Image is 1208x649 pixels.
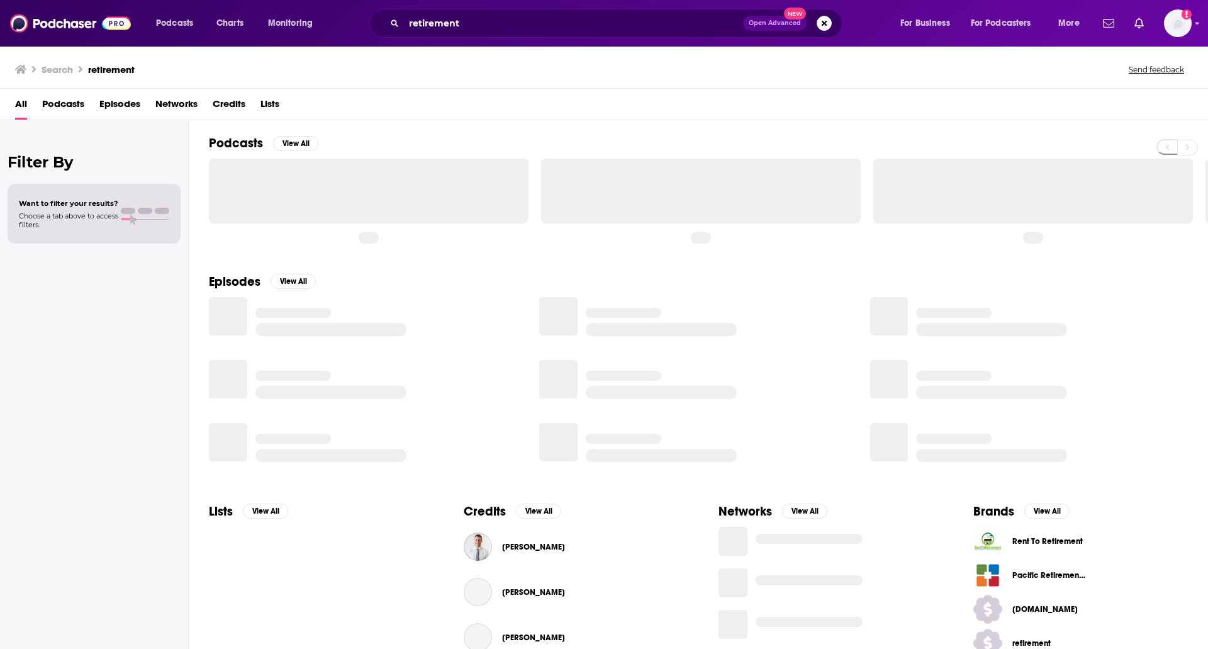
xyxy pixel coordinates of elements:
span: [PERSON_NAME] [502,633,565,643]
img: Podchaser - Follow, Share and Rate Podcasts [10,11,131,35]
input: Search podcasts, credits, & more... [404,13,743,33]
button: Joseph CurryJoseph Curry [464,527,678,567]
span: retirement [1012,638,1087,648]
a: Veronica McCain [464,578,492,606]
button: View All [243,504,288,519]
button: open menu [1049,13,1095,33]
a: EpisodesView All [209,274,316,290]
span: Pacific Retirement Services [1012,570,1087,580]
img: Pacific Retirement Services logo [973,561,1002,590]
h3: retirement [88,64,135,76]
a: Podcasts [42,94,84,120]
button: open menu [259,13,329,33]
button: Send feedback [1125,64,1188,75]
svg: Add a profile image [1182,9,1192,20]
h2: Networks [719,504,772,519]
a: Credits [213,94,245,120]
span: Monitoring [268,14,313,32]
a: Show notifications dropdown [1098,13,1119,34]
button: open menu [892,13,966,33]
span: For Podcasters [971,14,1031,32]
h2: Brands [973,504,1014,519]
button: View All [782,504,827,519]
a: Lists [260,94,279,120]
h2: Lists [209,504,233,519]
span: For Business [900,14,950,32]
img: Rent To Retirement logo [973,527,1002,556]
a: Charts [208,13,251,33]
span: Choose a tab above to access filters. [19,212,118,229]
a: Pacific Retirement Services logoPacific Retirement Services [973,561,1188,590]
a: Episodes [99,94,140,120]
span: More [1058,14,1080,32]
button: View All [516,504,561,519]
a: Fritz Gilbert [502,633,565,643]
a: Veronica McCain [502,587,565,597]
button: View All [273,136,318,151]
span: Rent To Retirement [1012,536,1087,546]
div: Search podcasts, credits, & more... [381,9,854,38]
span: Logged in as nshort92 [1164,9,1192,37]
h2: Episodes [209,274,260,290]
h3: Search [42,64,73,76]
a: NetworksView All [719,504,827,519]
a: ListsView All [209,504,288,519]
a: Rent To Retirement logoRent To Retirement [973,527,1188,556]
span: Podcasts [156,14,193,32]
a: Joseph Curry [502,542,565,552]
a: PodcastsView All [209,135,318,151]
a: All [15,94,27,120]
button: Veronica McCainVeronica McCain [464,572,678,612]
h2: Filter By [8,153,181,171]
a: CreditsView All [464,504,561,519]
button: Open AdvancedNew [743,16,807,31]
a: [DOMAIN_NAME] [973,595,1188,624]
span: [PERSON_NAME] [502,587,565,597]
span: Open Advanced [749,20,801,26]
button: View All [1024,504,1070,519]
button: Show profile menu [1164,9,1192,37]
a: BrandsView All [973,504,1070,519]
span: Charts [216,14,243,32]
button: View All [271,274,316,289]
a: Networks [155,94,198,120]
button: open menu [963,13,1049,33]
span: New [784,8,807,20]
span: Want to filter your results? [19,199,118,208]
a: Show notifications dropdown [1129,13,1149,34]
button: open menu [147,13,210,33]
h2: Credits [464,504,506,519]
span: [PERSON_NAME] [502,542,565,552]
img: User Profile [1164,9,1192,37]
span: [DOMAIN_NAME] [1012,604,1087,614]
img: Joseph Curry [464,533,492,561]
h2: Podcasts [209,135,263,151]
